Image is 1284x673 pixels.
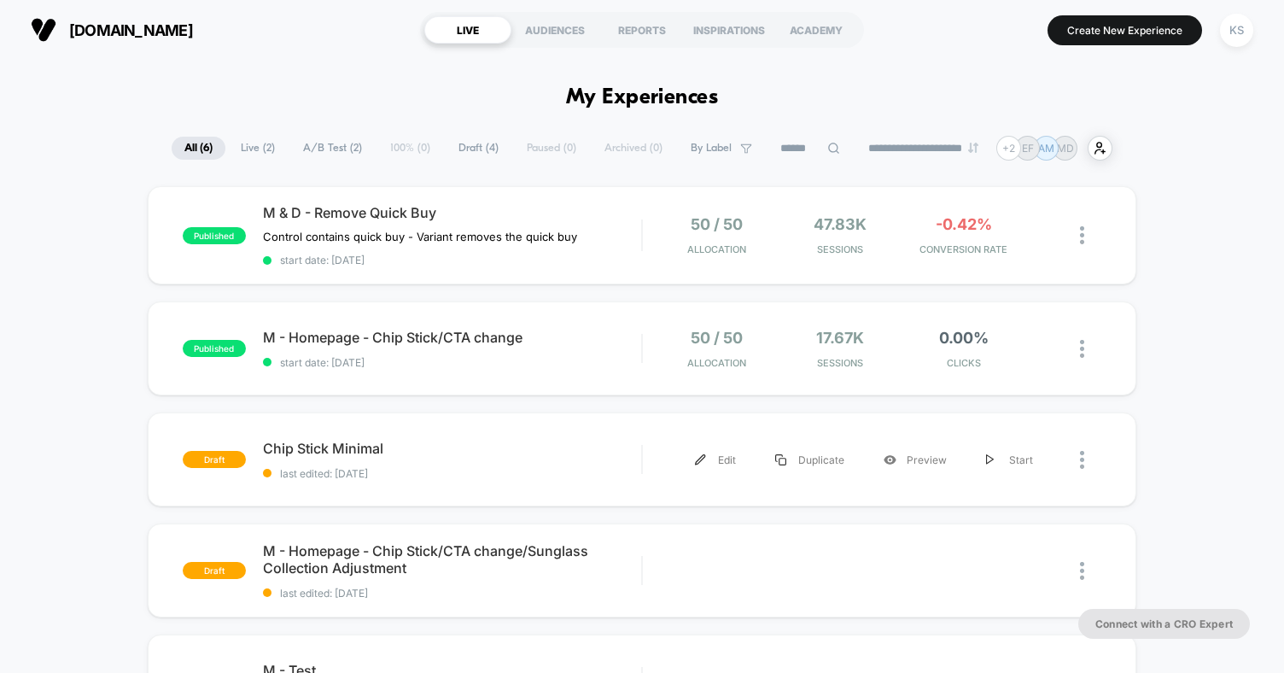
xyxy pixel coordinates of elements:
span: 50 / 50 [691,215,743,233]
span: Draft ( 4 ) [446,137,511,160]
img: close [1080,451,1084,469]
div: Edit [675,441,756,479]
img: end [968,143,978,153]
span: 17.67k [816,329,864,347]
img: menu [695,454,706,465]
span: last edited: [DATE] [263,587,641,600]
span: last edited: [DATE] [263,467,641,480]
h1: My Experiences [566,85,719,110]
div: AUDIENCES [511,16,598,44]
span: Sessions [783,243,897,255]
span: 0.00% [939,329,989,347]
img: menu [986,454,995,465]
span: M - Homepage - Chip Stick/CTA change [263,329,641,346]
span: A/B Test ( 2 ) [290,137,375,160]
button: KS [1215,13,1258,48]
span: M - Homepage - Chip Stick/CTA change/Sunglass Collection Adjustment [263,542,641,576]
span: Allocation [687,243,746,255]
span: published [183,340,246,357]
div: Duplicate [756,441,864,479]
span: Sessions [783,357,897,369]
div: KS [1220,14,1253,47]
span: 47.83k [814,215,867,233]
span: -0.42% [936,215,992,233]
p: EF [1022,142,1034,155]
span: Control contains quick buy - Variant removes the quick buy [263,230,577,243]
img: Visually logo [31,17,56,43]
span: Live ( 2 ) [228,137,288,160]
button: Create New Experience [1048,15,1202,45]
img: close [1080,562,1084,580]
span: CONVERSION RATE [906,243,1020,255]
div: REPORTS [598,16,686,44]
span: start date: [DATE] [263,356,641,369]
div: INSPIRATIONS [686,16,773,44]
button: [DOMAIN_NAME] [26,16,198,44]
span: By Label [691,142,732,155]
span: 50 / 50 [691,329,743,347]
div: LIVE [424,16,511,44]
span: Allocation [687,357,746,369]
span: Chip Stick Minimal [263,440,641,457]
img: close [1080,226,1084,244]
span: draft [183,451,246,468]
span: draft [183,562,246,579]
span: M & D - Remove Quick Buy [263,204,641,221]
div: + 2 [996,136,1021,161]
p: AM [1038,142,1054,155]
span: CLICKS [906,357,1020,369]
span: [DOMAIN_NAME] [69,21,193,39]
span: start date: [DATE] [263,254,641,266]
img: menu [775,454,786,465]
div: Preview [864,441,966,479]
img: close [1080,340,1084,358]
button: Connect with a CRO Expert [1078,609,1250,639]
p: MD [1057,142,1074,155]
span: All ( 6 ) [172,137,225,160]
div: ACADEMY [773,16,860,44]
span: published [183,227,246,244]
div: Start [966,441,1053,479]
